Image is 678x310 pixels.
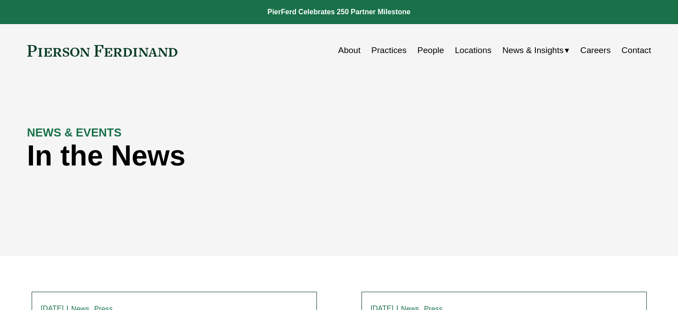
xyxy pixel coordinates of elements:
a: Contact [621,42,651,59]
a: About [338,42,361,59]
a: People [417,42,444,59]
a: Careers [580,42,611,59]
h1: In the News [27,140,495,172]
span: News & Insights [502,43,564,58]
a: folder dropdown [502,42,570,59]
a: Practices [371,42,407,59]
a: Locations [455,42,491,59]
strong: NEWS & EVENTS [27,126,122,139]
